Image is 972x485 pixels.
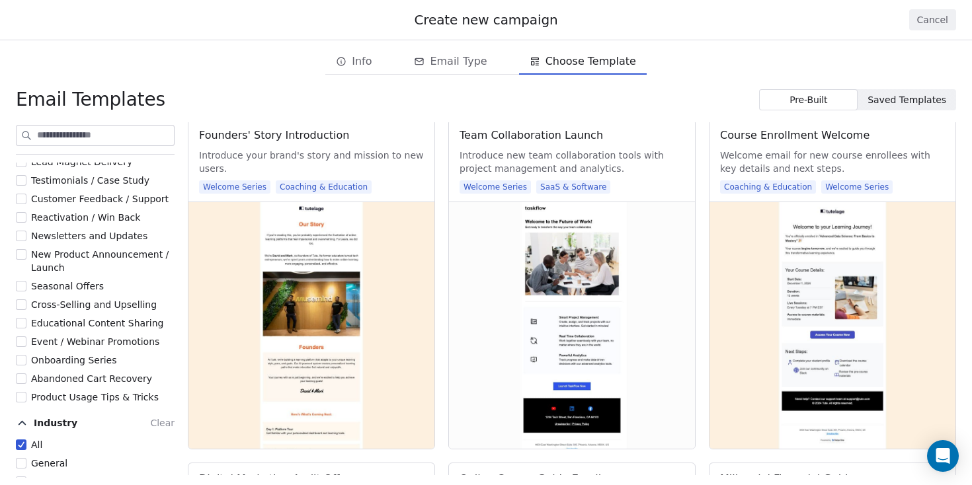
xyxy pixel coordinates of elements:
span: Info [352,54,372,69]
button: Reactivation / Win Back [16,211,26,224]
button: Onboarding Series [16,354,26,367]
button: Product Usage Tips & Tricks [16,391,26,404]
button: Seasonal Offers [16,280,26,293]
div: Course Enrollment Welcome [720,128,870,143]
div: Team Collaboration Launch [460,128,603,143]
div: Founders' Story Introduction [199,128,349,143]
button: Educational Content Sharing [16,317,26,330]
span: Abandoned Cart Recovery [31,373,152,384]
span: Choose Template [546,54,636,69]
div: Open Intercom Messenger [927,440,959,472]
span: Customer Feedback / Support [31,194,169,204]
span: Industry [34,416,77,429]
button: Clear [150,415,175,431]
button: Testimonials / Case Study [16,174,26,187]
span: SaaS & Software [536,180,610,194]
button: Cancel [909,9,956,30]
span: All [31,439,42,450]
button: Newsletters and Updates [16,229,26,243]
span: Event / Webinar Promotions [31,336,159,347]
span: Onboarding Series [31,355,116,365]
span: Introduce your brand's story and mission to new users. [199,149,424,175]
button: All [16,438,26,451]
span: Reactivation / Win Back [31,212,140,223]
div: email creation steps [325,48,647,75]
div: Create new campaign [16,11,956,29]
span: Welcome Series [460,180,531,194]
span: Cross-Selling and Upselling [31,299,157,310]
span: Saved Templates [868,93,946,107]
button: New Product Announcement / Launch [16,248,26,261]
span: Coaching & Education [276,180,372,194]
span: Introduce new team collaboration tools with project management and analytics. [460,149,684,175]
span: General [31,458,67,468]
span: Seasonal Offers [31,281,104,291]
span: Product Usage Tips & Tricks [31,392,159,402]
div: Use CasesClear [16,118,175,404]
span: Testimonials / Case Study [31,175,149,186]
span: Email Templates [16,88,165,112]
span: Clear [150,418,175,428]
button: Event / Webinar Promotions [16,335,26,348]
button: General [16,457,26,470]
button: Customer Feedback / Support [16,192,26,205]
span: Newsletters and Updates [31,231,147,241]
span: Email Type [430,54,487,69]
button: Cross-Selling and Upselling [16,298,26,311]
span: New Product Announcement / Launch [31,249,169,273]
span: Educational Content Sharing [31,318,164,328]
span: Welcome Series [821,180,893,194]
button: IndustryClear [16,412,175,438]
span: Welcome Series [199,180,270,194]
span: Coaching & Education [720,180,816,194]
button: Abandoned Cart Recovery [16,372,26,385]
span: Welcome email for new course enrollees with key details and next steps. [720,149,945,175]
